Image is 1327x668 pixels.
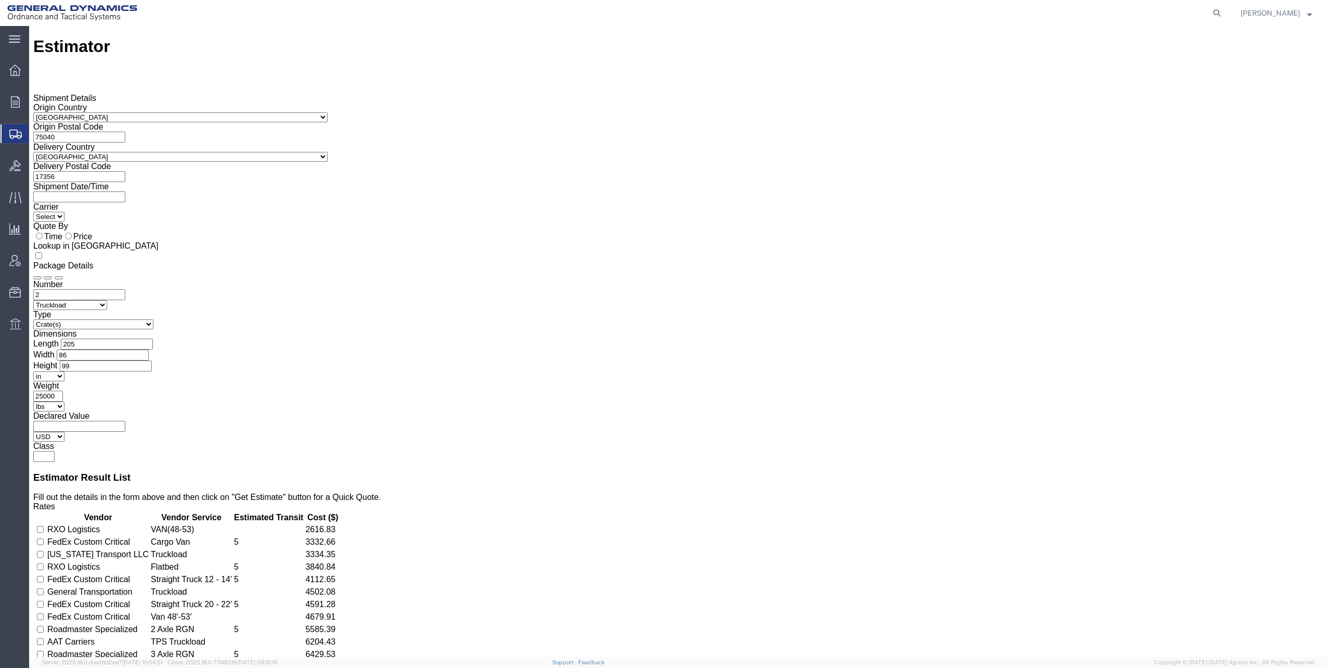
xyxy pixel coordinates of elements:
[121,585,203,597] td: Van 48'-53'
[276,585,311,597] td: 4679.91
[4,446,1294,457] h3: Estimator Result List
[18,548,120,559] td: FedEx Custom Critical
[276,610,311,622] td: 6204.43
[204,573,275,584] td: 5
[18,560,120,572] td: General Transportation
[276,598,311,609] td: 5585.39
[276,523,311,534] td: 3334.35
[121,523,203,534] td: Truckload
[18,523,120,534] td: [US_STATE] Transport LLC
[18,598,120,609] td: Roadmaster Specialized
[29,26,1327,657] iframe: FS Legacy Container
[204,598,275,609] td: 5
[4,416,25,425] label: Class
[4,284,22,293] label: Type
[4,476,1294,485] div: Rates
[276,486,311,497] th: Cost ($)
[18,573,120,584] td: FedEx Custom Critical
[276,548,311,559] td: 4112.65
[1154,658,1315,667] span: Copyright © [DATE]-[DATE] Agistix Inc., All Rights Reserved
[122,659,163,665] span: [DATE] 10:04:51
[276,535,311,547] td: 3840.84
[121,610,203,622] td: TPS Truckload
[4,335,28,344] label: Height
[36,207,43,213] input: Price
[204,623,275,634] td: 5
[552,659,578,665] a: Support
[204,548,275,559] td: 5
[32,313,124,324] input: Length
[4,324,25,333] label: Width
[18,623,120,634] td: Roadmaster Specialized
[276,573,311,584] td: 4591.28
[4,355,30,364] label: Weight
[276,510,311,522] td: 3332.66
[204,510,275,522] td: 5
[578,659,605,665] a: Feedback
[28,324,120,335] input: Width
[18,510,120,522] td: FedEx Custom Critical
[276,498,311,509] td: 2616.83
[4,215,129,224] label: Lookup in [GEOGRAPHIC_DATA]
[42,659,163,665] span: Server: 2025.18.0-daa1fe12ee7
[121,548,203,559] td: Straight Truck 12 - 14'
[121,623,203,634] td: 3 Axle RGN
[204,486,275,497] th: Estimated Transit
[4,303,48,312] label: Dimensions
[18,610,120,622] td: AAT Carriers
[121,598,203,609] td: 2 Axle RGN
[1241,7,1300,19] span: Timothy Kilraine
[33,206,63,215] label: Price
[121,560,203,572] td: Truckload
[31,335,123,345] input: Height
[121,498,203,509] td: VAN(48-53)
[276,560,311,572] td: 4502.08
[121,486,203,497] th: Vendor Service
[4,467,1294,476] div: Fill out the details in the form above and then click on "Get Estimate" button for a Quick Quote.
[121,535,203,547] td: Flatbed
[276,623,311,634] td: 6429.53
[1240,7,1312,19] button: [PERSON_NAME]
[167,659,278,665] span: Client: 2025.18.0-7346316
[18,498,120,509] td: RXO Logistics
[7,5,137,21] img: logo
[204,535,275,547] td: 5
[237,659,278,665] span: [DATE] 08:10:16
[18,585,120,597] td: FedEx Custom Critical
[4,386,60,394] label: Declared Value
[4,254,34,263] label: Number
[121,510,203,522] td: Cargo Van
[4,313,30,322] label: Length
[18,486,120,497] th: Vendor
[18,535,120,547] td: RXO Logistics
[4,235,1294,245] div: Package Details
[121,573,203,584] td: Straight Truck 20 - 22'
